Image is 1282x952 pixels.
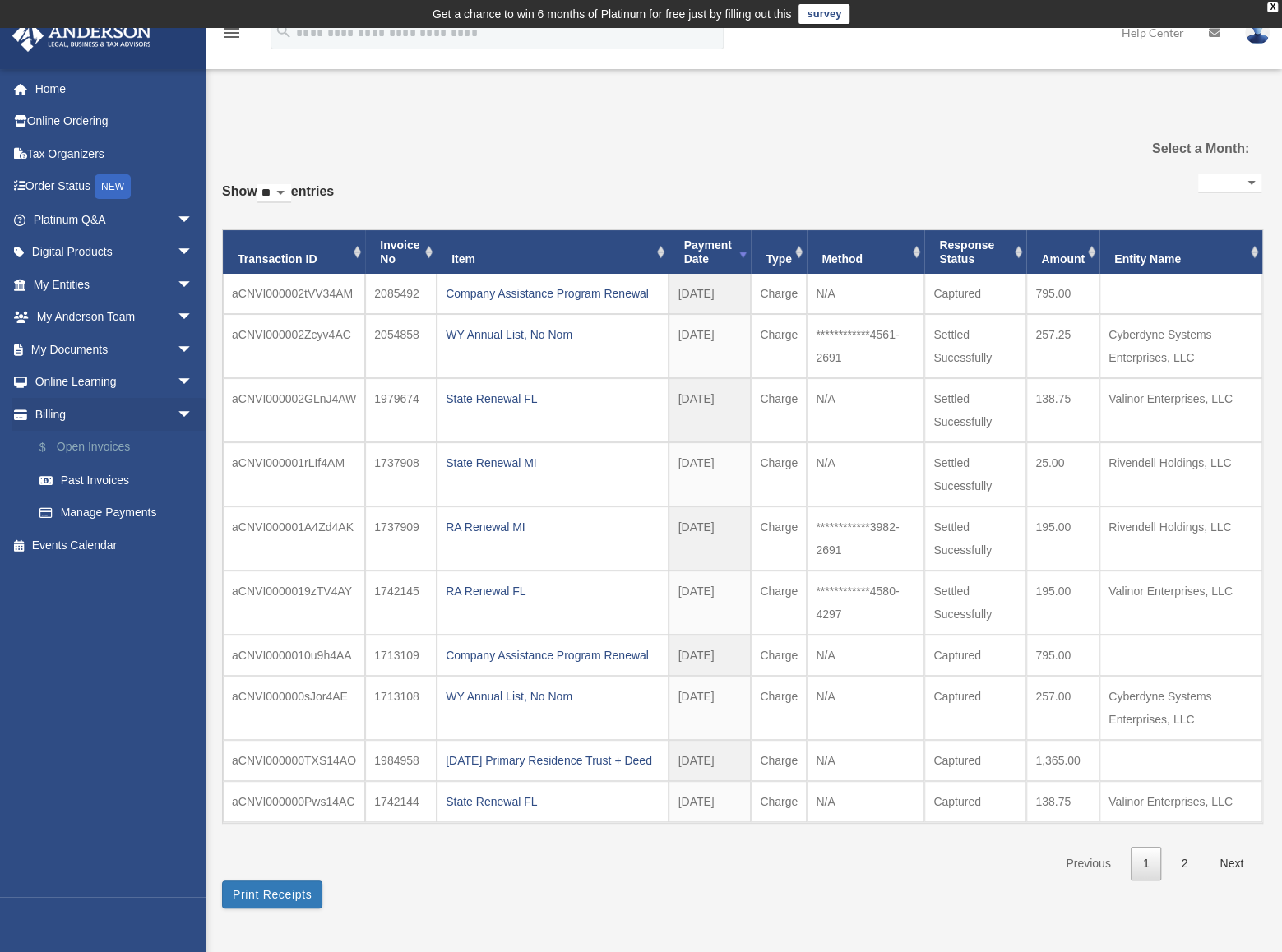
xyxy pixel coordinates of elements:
td: aCNVI000001A4Zd4AK [223,506,365,571]
div: State Renewal FL [446,790,660,813]
td: [DATE] [669,781,751,822]
a: Manage Payments [23,497,218,529]
a: My Anderson Teamarrow_drop_down [12,301,218,334]
td: [DATE] [669,740,751,781]
label: Show entries [222,180,334,220]
a: Past Invoices [23,464,210,497]
td: Charge [751,314,807,378]
div: RA Renewal MI [446,515,660,538]
td: aCNVI000000Pws14AC [223,781,365,822]
td: 25.00 [1026,442,1099,506]
td: [DATE] [669,506,751,571]
td: Captured [924,676,1026,740]
a: My Documentsarrow_drop_down [12,333,218,366]
td: Valinor Enterprises, LLC [1099,571,1262,635]
span: arrow_drop_down [177,203,210,237]
td: Charge [751,442,807,506]
td: 138.75 [1026,378,1099,442]
td: Cyberdyne Systems Enterprises, LLC [1099,314,1262,378]
td: [DATE] [669,635,751,676]
td: aCNVI000002tVV34AM [223,274,365,314]
td: 1984958 [365,740,437,781]
a: My Entitiesarrow_drop_down [12,268,218,301]
i: menu [222,23,242,43]
th: Invoice No: activate to sort column ascending [365,230,437,275]
td: 1737909 [365,506,437,571]
a: Digital Productsarrow_drop_down [12,236,218,269]
th: Response Status: activate to sort column ascending [924,230,1026,275]
td: Charge [751,378,807,442]
td: Rivendell Holdings, LLC [1099,442,1262,506]
div: State Renewal FL [446,387,660,410]
a: Home [12,72,218,105]
div: WY Annual List, No Nom [446,323,660,346]
td: Settled Sucessfully [924,571,1026,635]
th: Method: activate to sort column ascending [807,230,924,275]
td: Captured [924,781,1026,822]
th: Payment Date: activate to sort column ascending [669,230,751,275]
th: Entity Name: activate to sort column ascending [1099,230,1262,275]
td: [DATE] [669,314,751,378]
td: Charge [751,740,807,781]
td: Charge [751,506,807,571]
th: Item: activate to sort column ascending [437,230,669,275]
td: Charge [751,676,807,740]
a: Order StatusNEW [12,170,218,204]
select: Showentries [257,184,291,203]
td: Charge [751,781,807,822]
th: Transaction ID: activate to sort column ascending [223,230,365,275]
button: Print Receipts [222,880,322,908]
a: Online Ordering [12,105,218,138]
div: [DATE] Primary Residence Trust + Deed [446,749,660,772]
span: $ [49,437,57,458]
td: [DATE] [669,676,751,740]
div: Company Assistance Program Renewal [446,644,660,667]
a: Tax Organizers [12,137,218,170]
td: Charge [751,635,807,676]
div: RA Renewal FL [446,580,660,603]
td: aCNVI0000019zTV4AY [223,571,365,635]
td: 195.00 [1026,571,1099,635]
td: 1979674 [365,378,437,442]
td: N/A [807,442,924,506]
td: 795.00 [1026,274,1099,314]
div: Get a chance to win 6 months of Platinum for free just by filling out this [433,4,792,24]
td: N/A [807,781,924,822]
td: aCNVI000001rLIf4AM [223,442,365,506]
span: arrow_drop_down [177,268,210,302]
td: N/A [807,635,924,676]
td: aCNVI0000010u9h4AA [223,635,365,676]
td: [DATE] [669,442,751,506]
td: aCNVI000000TXS14AO [223,740,365,781]
div: close [1267,2,1278,12]
div: NEW [95,174,131,199]
div: Company Assistance Program Renewal [446,282,660,305]
td: 1713109 [365,635,437,676]
th: Amount: activate to sort column ascending [1026,230,1099,275]
td: Settled Sucessfully [924,314,1026,378]
a: $Open Invoices [23,431,218,464]
span: arrow_drop_down [177,236,210,270]
td: N/A [807,274,924,314]
td: 195.00 [1026,506,1099,571]
td: 138.75 [1026,781,1099,822]
td: Captured [924,274,1026,314]
span: arrow_drop_down [177,366,210,400]
img: User Pic [1245,21,1270,44]
td: Rivendell Holdings, LLC [1099,506,1262,571]
td: Settled Sucessfully [924,378,1026,442]
td: Settled Sucessfully [924,442,1026,506]
a: 2 [1169,847,1200,880]
a: survey [798,4,849,24]
td: 795.00 [1026,635,1099,676]
td: N/A [807,740,924,781]
td: N/A [807,378,924,442]
td: Captured [924,740,1026,781]
td: 257.00 [1026,676,1099,740]
td: 1,365.00 [1026,740,1099,781]
td: Captured [924,635,1026,676]
td: 1742144 [365,781,437,822]
label: Select a Month: [1100,137,1249,160]
a: Billingarrow_drop_down [12,398,218,431]
a: 1 [1131,847,1162,880]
